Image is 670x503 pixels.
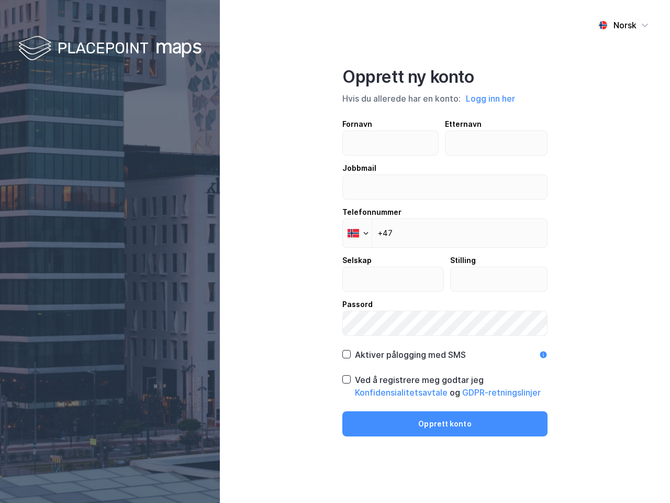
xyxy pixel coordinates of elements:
[445,118,548,130] div: Etternavn
[463,92,518,105] button: Logg inn her
[342,254,444,267] div: Selskap
[342,411,548,436] button: Opprett konto
[342,298,548,311] div: Passord
[342,218,548,248] input: Telefonnummer
[18,34,202,64] img: logo-white.f07954bde2210d2a523dddb988cd2aa7.svg
[342,206,548,218] div: Telefonnummer
[613,19,636,31] div: Norsk
[342,92,548,105] div: Hvis du allerede har en konto:
[343,219,372,247] div: Norway: + 47
[355,348,466,361] div: Aktiver pålogging med SMS
[342,162,548,174] div: Jobbmail
[342,67,548,88] div: Opprett ny konto
[342,118,439,130] div: Fornavn
[618,453,670,503] iframe: Chat Widget
[450,254,548,267] div: Stilling
[355,374,548,399] div: Ved å registrere meg godtar jeg og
